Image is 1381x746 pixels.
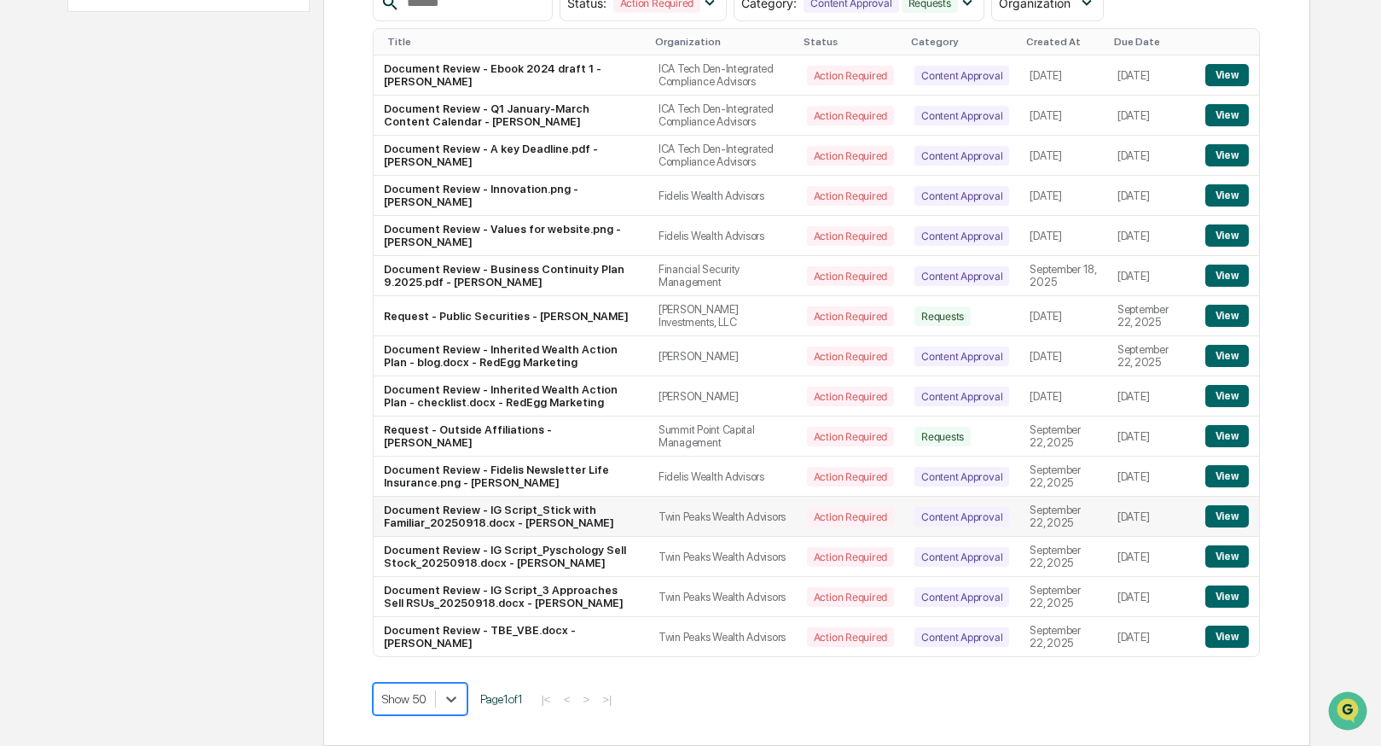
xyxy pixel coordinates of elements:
[1019,497,1107,537] td: September 22, 2025
[1019,55,1107,96] td: [DATE]
[559,692,576,707] button: <
[807,186,894,206] div: Action Required
[536,692,555,707] button: |<
[374,457,648,497] td: Document Review - Fidelis Newsletter Life Insurance.png - [PERSON_NAME]
[1205,184,1249,207] button: View
[374,376,648,417] td: Document Review - Inherited Wealth Action Plan - checklist.docx - RedEgg Marketing
[1205,144,1249,166] button: View
[807,266,894,286] div: Action Required
[648,256,797,296] td: Financial Security Management
[807,427,894,446] div: Action Required
[141,215,212,232] span: Attestations
[1205,224,1249,247] button: View
[1019,537,1107,577] td: September 22, 2025
[1019,136,1107,176] td: [DATE]
[1107,537,1195,577] td: [DATE]
[10,241,114,271] a: 🔎Data Lookup
[1205,305,1249,327] button: View
[1019,256,1107,296] td: September 18, 2025
[807,306,894,326] div: Action Required
[1107,96,1195,136] td: [DATE]
[1114,36,1188,48] div: Due Date
[807,146,894,166] div: Action Required
[914,266,1009,286] div: Content Approval
[648,136,797,176] td: ICA Tech Den-Integrated Compliance Advisors
[1107,497,1195,537] td: [DATE]
[17,131,48,161] img: 1746055101610-c473b297-6a78-478c-a979-82029cc54cd1
[1107,417,1195,457] td: [DATE]
[914,387,1009,406] div: Content Approval
[374,256,648,296] td: Document Review - Business Continuity Plan 9.2025.pdf - [PERSON_NAME]
[17,36,310,63] p: How can we help?
[120,288,206,302] a: Powered byPylon
[597,692,617,707] button: >|
[290,136,310,156] button: Start new chat
[807,547,894,567] div: Action Required
[1107,176,1195,216] td: [DATE]
[1019,176,1107,216] td: [DATE]
[914,427,971,446] div: Requests
[807,467,894,487] div: Action Required
[914,467,1009,487] div: Content Approval
[914,627,1009,647] div: Content Approval
[117,208,218,239] a: 🗄️Attestations
[914,146,1009,166] div: Content Approval
[807,627,894,647] div: Action Required
[1205,425,1249,447] button: View
[387,36,641,48] div: Title
[1205,465,1249,487] button: View
[1205,626,1249,648] button: View
[648,497,797,537] td: Twin Peaks Wealth Advisors
[807,507,894,527] div: Action Required
[1107,617,1195,656] td: [DATE]
[480,692,523,706] span: Page 1 of 1
[10,208,117,239] a: 🖐️Preclearance
[34,215,110,232] span: Preclearance
[1019,96,1107,136] td: [DATE]
[374,577,648,617] td: Document Review - IG Script_3 Approaches Sell RSUs_20250918.docx - [PERSON_NAME]
[914,186,1009,206] div: Content Approval
[374,497,648,537] td: Document Review - IG Script_Stick with Familiar_20250918.docx - [PERSON_NAME]
[807,347,894,366] div: Action Required
[1205,64,1249,86] button: View
[1107,216,1195,256] td: [DATE]
[374,417,648,457] td: Request - Outside Affiliations - [PERSON_NAME]
[1019,457,1107,497] td: September 22, 2025
[655,36,790,48] div: Organization
[1107,136,1195,176] td: [DATE]
[807,106,894,125] div: Action Required
[1026,36,1100,48] div: Created At
[34,248,107,265] span: Data Lookup
[914,106,1009,125] div: Content Approval
[170,289,206,302] span: Pylon
[807,226,894,246] div: Action Required
[1107,296,1195,336] td: September 22, 2025
[648,376,797,417] td: [PERSON_NAME]
[648,457,797,497] td: Fidelis Wealth Advisors
[374,336,648,376] td: Document Review - Inherited Wealth Action Plan - blog.docx - RedEgg Marketing
[1019,617,1107,656] td: September 22, 2025
[807,66,894,85] div: Action Required
[911,36,1013,48] div: Category
[1107,256,1195,296] td: [DATE]
[1205,545,1249,568] button: View
[914,587,1009,607] div: Content Approval
[58,148,216,161] div: We're available if you need us!
[1019,296,1107,336] td: [DATE]
[58,131,280,148] div: Start new chat
[577,692,595,707] button: >
[914,66,1009,85] div: Content Approval
[1107,336,1195,376] td: September 22, 2025
[914,226,1009,246] div: Content Approval
[1019,336,1107,376] td: [DATE]
[1205,345,1249,367] button: View
[648,176,797,216] td: Fidelis Wealth Advisors
[648,336,797,376] td: [PERSON_NAME]
[648,296,797,336] td: [PERSON_NAME] Investments, LLC
[374,296,648,336] td: Request - Public Securities - [PERSON_NAME]
[1019,216,1107,256] td: [DATE]
[914,306,971,326] div: Requests
[648,55,797,96] td: ICA Tech Den-Integrated Compliance Advisors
